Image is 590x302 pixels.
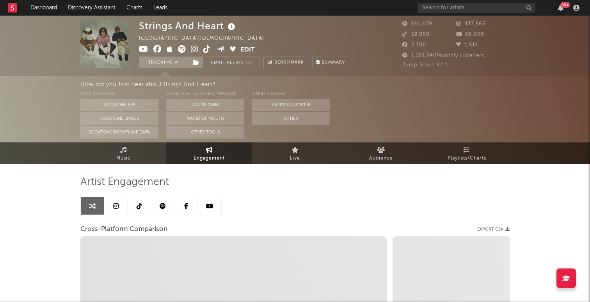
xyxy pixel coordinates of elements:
button: Artist on Roster [252,99,330,111]
span: Artist Engagement [80,178,169,187]
button: Edit [241,45,255,55]
em: Off [246,61,255,65]
button: On My Own [166,99,244,111]
span: Playlists/Charts [448,154,486,163]
span: 7,700 [402,43,426,48]
span: Benchmark [274,58,304,68]
a: Audience [338,142,424,164]
span: Music [116,154,131,163]
button: 99+ [558,5,563,11]
a: Playlists/Charts [424,142,510,164]
div: Strings And Heart [139,20,237,32]
span: Live [290,154,300,163]
span: Summary [322,60,345,65]
div: With Sodatone [80,89,158,99]
a: Music [80,142,166,164]
div: [GEOGRAPHIC_DATA] | [DEMOGRAPHIC_DATA] [139,34,282,43]
span: 1,381,240 Monthly Listeners [402,53,484,58]
span: Cross-Platform Comparison [80,225,167,234]
button: Other [252,112,330,125]
a: Benchmark [263,57,308,68]
div: Other Sources [252,89,330,99]
span: 52,000 [402,32,430,37]
button: Summary [312,57,349,68]
button: Tracking [139,57,188,68]
a: Engagement [166,142,252,164]
a: Live [252,142,338,164]
input: Search for artists [418,3,535,13]
span: 137,565 [456,21,485,27]
button: Sodatone Emails [80,112,158,125]
button: Word Of Mouth [166,112,244,125]
span: Engagement [194,154,225,163]
button: Export CSV [477,227,510,232]
span: 66,000 [456,32,484,37]
span: 1,514 [456,43,478,48]
button: Email AlertsOff [207,57,259,68]
span: Jump Score: 82.1 [402,62,448,68]
span: Audience [369,154,393,163]
button: Sodatone Snowflake Data [80,126,158,139]
button: Sodatone App [80,99,158,111]
div: How did you first hear about Strings And Heart ? [80,80,590,89]
div: 99 + [560,2,570,8]
span: 141,409 [402,21,432,27]
div: Other A&R Discovery Methods [166,89,244,99]
button: Other Tools [166,126,244,139]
